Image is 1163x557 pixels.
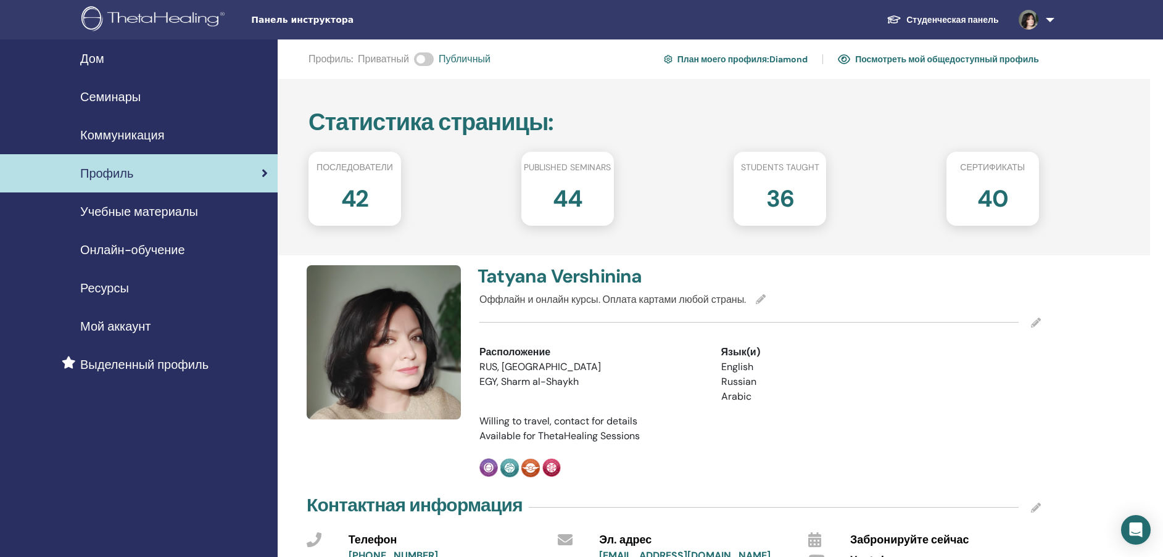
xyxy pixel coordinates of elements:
span: Эл. адрес [599,532,652,548]
li: RUS, [GEOGRAPHIC_DATA] [479,360,703,374]
span: Публичный [439,52,490,67]
span: Мой аккаунт [80,317,151,336]
span: Published seminars [524,161,611,174]
span: Willing to travel, contact for details [479,415,637,427]
li: Arabic [721,389,945,404]
span: Сертификаты [960,161,1025,174]
a: План моего профиля:Diamond [664,49,808,69]
li: English [721,360,945,374]
span: Ресурсы [80,279,129,297]
img: default.jpg [1019,10,1038,30]
span: Забронируйте сейчас [850,532,969,548]
li: EGY, Sharm al-Shaykh [479,374,703,389]
a: Студенческая панель [877,9,1008,31]
span: Профиль [80,164,133,183]
div: Open Intercom Messenger [1121,515,1151,545]
span: Расположение [479,345,550,360]
span: Приватный [358,52,409,67]
h2: Статистика страницы : [308,109,1039,137]
span: Available for ThetaHealing Sessions [479,429,640,442]
span: Students taught [741,161,819,174]
h2: 36 [766,179,794,213]
li: Russian [721,374,945,389]
h2: 44 [553,179,582,213]
span: Панель инструктора [251,14,436,27]
span: Семинары [80,88,141,106]
span: Последователи [317,161,393,174]
span: Профиль : [308,52,353,67]
h2: 40 [977,179,1008,213]
img: logo.png [81,6,229,34]
h2: 42 [341,179,369,213]
h4: Tatyana Vershinina [478,265,753,287]
span: Учебные материалы [80,202,198,221]
img: graduation-cap-white.svg [887,14,901,25]
h4: Контактная информация [307,494,523,516]
div: Язык(и) [721,345,945,360]
span: Телефон [349,532,397,548]
a: Посмотреть мой общедоступный профиль [838,49,1039,69]
img: cog.svg [664,53,673,65]
span: Оффлайн и онлайн курсы. Оплата картами любой страны. [479,293,746,306]
span: Дом [80,49,104,68]
span: Онлайн-обучение [80,241,185,259]
img: eye.svg [838,54,850,65]
span: Коммуникация [80,126,164,144]
span: Выделенный профиль [80,355,209,374]
img: default.jpg [307,265,461,419]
